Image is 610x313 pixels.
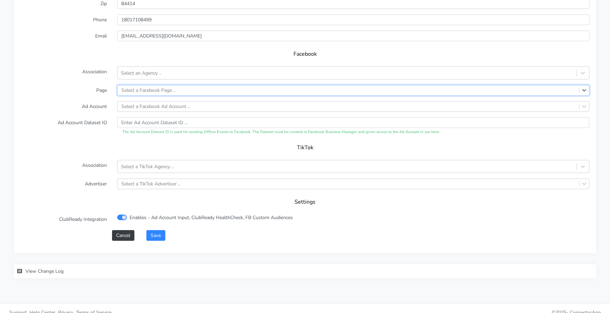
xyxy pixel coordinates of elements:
label: Enables - Ad Account Input, ClubReady HealthCheck, FB Custom Audiences [130,214,293,221]
button: Cancel [112,230,134,241]
div: Select a TikTok Agency .. [121,163,174,170]
button: Save [146,230,165,241]
label: Page [15,85,112,96]
div: Select an Agency .. [121,69,161,76]
div: Select a TikTok Advertiser .. [121,180,180,187]
input: Enter Email ... [117,31,589,41]
label: Email [15,31,112,41]
span: View Change Log [25,268,64,274]
h5: TikTok [27,144,583,151]
div: The Ad Account Dataset ID is used for sending Offline Events to Facebook. The Dataset must be cre... [117,129,589,135]
input: Enter phone ... [117,14,589,25]
input: Enter Ad Account Dataset ID ... [117,117,589,128]
label: Association [15,66,112,79]
label: Phone [15,14,112,25]
label: Ad Account [15,101,112,112]
h5: Facebook [27,51,583,57]
div: Select a Facebook Page .. [121,87,175,94]
label: Association [15,160,112,173]
label: Ad Account Dataset ID [15,117,112,135]
div: Select a Facebook Ad Account .. [121,103,190,110]
label: ClubReady Integration [15,214,112,225]
h5: Settings [27,199,583,205]
label: Advertiser [15,179,112,189]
